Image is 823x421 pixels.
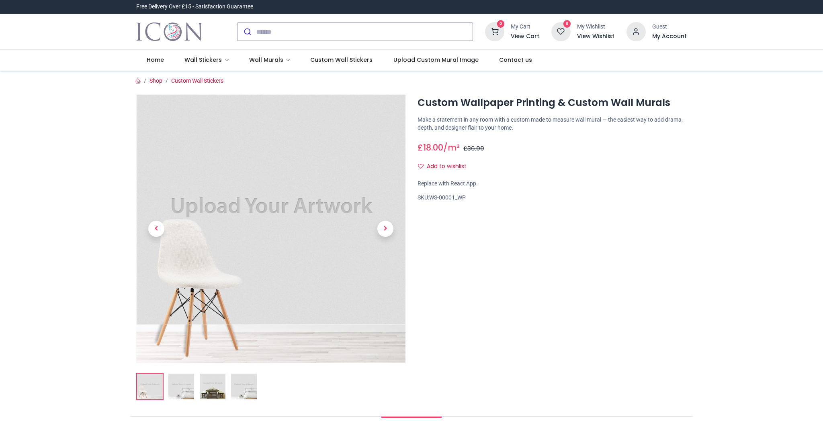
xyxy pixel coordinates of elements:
span: WS-00001_WP [429,194,466,201]
p: Make a statement in any room with a custom made to measure wall mural — the easiest way to add dr... [418,116,687,132]
a: 0 [551,28,571,35]
a: Wall Stickers [174,50,239,71]
img: Custom Wallpaper Printing & Custom Wall Murals [136,94,405,363]
a: Custom Wall Stickers [171,77,223,84]
button: Submit [237,23,256,41]
sup: 0 [497,20,505,28]
span: Home [147,56,164,64]
span: 18.00 [423,142,443,153]
h1: Custom Wallpaper Printing & Custom Wall Murals [418,96,687,110]
div: My Cart [511,23,539,31]
sup: 0 [563,20,571,28]
img: WS-00001_WP-03 [200,374,225,399]
div: Guest [652,23,687,31]
a: Next [365,135,405,323]
span: Contact us [499,56,532,64]
a: Wall Murals [239,50,300,71]
a: My Account [652,33,687,41]
span: 36.00 [467,144,484,153]
a: View Wishlist [577,33,614,41]
img: WS-00001_WP-02 [168,374,194,399]
span: Wall Murals [249,56,283,64]
span: Custom Wall Stickers [310,56,373,64]
i: Add to wishlist [418,163,424,169]
img: Custom Wallpaper Printing & Custom Wall Murals [137,374,163,399]
div: Replace with React App. [418,180,687,188]
span: £ [463,144,484,153]
div: My Wishlist [577,23,614,31]
button: Add to wishlistAdd to wishlist [418,160,473,173]
span: £ [418,142,443,153]
a: Previous [136,135,176,323]
span: Upload Custom Mural Image [393,56,479,64]
img: Icon Wall Stickers [136,20,203,43]
span: /m² [443,142,460,153]
div: SKU: [418,194,687,202]
img: WS-00001_WP-04 [231,374,257,399]
span: Previous [148,221,164,237]
span: Next [377,221,393,237]
iframe: Customer reviews powered by Trustpilot [518,3,687,11]
a: Logo of Icon Wall Stickers [136,20,203,43]
a: 0 [485,28,504,35]
a: View Cart [511,33,539,41]
span: Wall Stickers [184,56,222,64]
div: Free Delivery Over £15 - Satisfaction Guarantee [136,3,253,11]
a: Shop [149,77,162,84]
